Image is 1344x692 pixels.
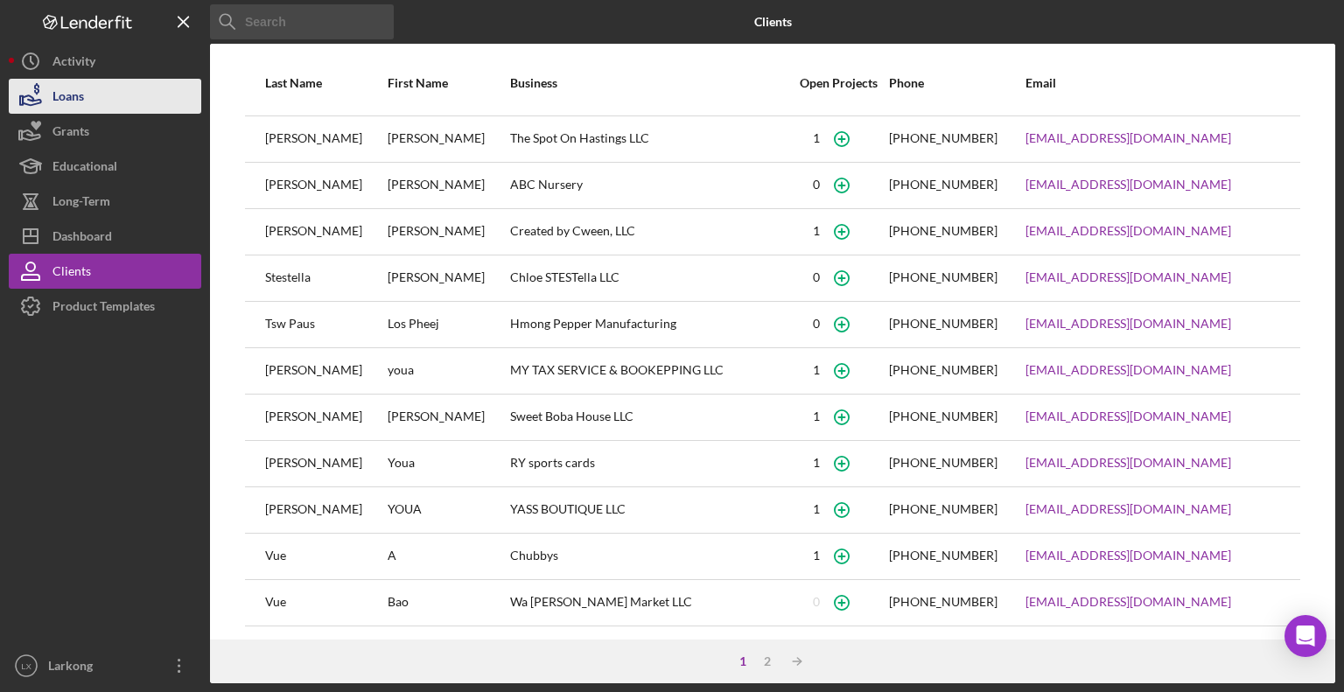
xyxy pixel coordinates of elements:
div: Phone [889,76,1024,90]
div: [PERSON_NAME] [265,349,386,393]
div: [PERSON_NAME] [388,395,508,439]
div: [PHONE_NUMBER] [889,178,997,192]
div: [PHONE_NUMBER] [889,131,997,145]
div: Activity [52,44,95,83]
div: ABC Nursery [510,164,789,207]
div: Vue [265,535,386,578]
div: Bao [388,581,508,625]
div: Product Templates [52,289,155,328]
div: YOUA [388,488,508,532]
div: 1 [813,363,820,377]
a: [EMAIL_ADDRESS][DOMAIN_NAME] [1025,409,1231,423]
button: Dashboard [9,219,201,254]
div: [PHONE_NUMBER] [889,502,997,516]
div: 2 [755,654,780,668]
div: Vue [265,581,386,625]
div: 0 [813,595,820,609]
div: Wa [PERSON_NAME] Market LLC [510,581,789,625]
div: Stestella [265,256,386,300]
div: 1 [813,549,820,563]
a: [EMAIL_ADDRESS][DOMAIN_NAME] [1025,549,1231,563]
div: [PHONE_NUMBER] [889,317,997,331]
div: Clients [52,254,91,293]
div: YASS BOUTIQUE LLC [510,488,789,532]
div: Los Pheej [388,303,508,346]
div: Open Intercom Messenger [1284,615,1326,657]
div: Long-Term [52,184,110,223]
div: Email [1025,76,1280,90]
a: [EMAIL_ADDRESS][DOMAIN_NAME] [1025,502,1231,516]
b: Clients [754,15,792,29]
div: 0 [813,270,820,284]
a: [EMAIL_ADDRESS][DOMAIN_NAME] [1025,456,1231,470]
div: 0 [813,178,820,192]
div: 0 [813,317,820,331]
div: [PERSON_NAME] [388,256,508,300]
div: [PERSON_NAME] [388,210,508,254]
div: Open Projects [790,76,887,90]
div: 1 [731,654,755,668]
div: [PERSON_NAME] [265,210,386,254]
div: Youa [388,442,508,486]
div: [PHONE_NUMBER] [889,224,997,238]
div: [PHONE_NUMBER] [889,456,997,470]
div: Educational [52,149,117,188]
button: LXLarkong [PERSON_NAME] [9,648,201,683]
a: [EMAIL_ADDRESS][DOMAIN_NAME] [1025,224,1231,238]
div: 1 [813,131,820,145]
div: [PHONE_NUMBER] [889,595,997,609]
div: Tsw Paus [265,303,386,346]
div: [PERSON_NAME] [388,117,508,161]
div: [PERSON_NAME] [388,164,508,207]
div: A [388,535,508,578]
a: [EMAIL_ADDRESS][DOMAIN_NAME] [1025,595,1231,609]
div: 1 [813,409,820,423]
a: [EMAIL_ADDRESS][DOMAIN_NAME] [1025,178,1231,192]
div: [PERSON_NAME] [265,117,386,161]
div: Grants [52,114,89,153]
div: [PERSON_NAME] [265,488,386,532]
div: [PERSON_NAME] [265,442,386,486]
button: Loans [9,79,201,114]
button: Activity [9,44,201,79]
a: Clients [9,254,201,289]
a: [EMAIL_ADDRESS][DOMAIN_NAME] [1025,363,1231,377]
div: Sweet Boba House LLC [510,395,789,439]
div: [PHONE_NUMBER] [889,270,997,284]
div: First Name [388,76,508,90]
div: [PHONE_NUMBER] [889,409,997,423]
button: Long-Term [9,184,201,219]
div: youa [388,349,508,393]
div: [PERSON_NAME] [265,395,386,439]
div: Last Name [265,76,386,90]
a: [EMAIL_ADDRESS][DOMAIN_NAME] [1025,270,1231,284]
input: Search [210,4,394,39]
div: [PERSON_NAME] [265,164,386,207]
div: Created by Cween, LLC [510,210,789,254]
div: Loans [52,79,84,118]
div: Dashboard [52,219,112,258]
div: The Spot On Hastings LLC [510,117,789,161]
button: Educational [9,149,201,184]
a: [EMAIL_ADDRESS][DOMAIN_NAME] [1025,131,1231,145]
div: RY sports cards [510,442,789,486]
div: MY TAX SERVICE & BOOKEPPING LLC [510,349,789,393]
div: Chloe STESTella LLC [510,256,789,300]
text: LX [21,661,31,671]
a: [EMAIL_ADDRESS][DOMAIN_NAME] [1025,317,1231,331]
div: 1 [813,224,820,238]
button: Grants [9,114,201,149]
div: 1 [813,502,820,516]
div: [PHONE_NUMBER] [889,549,997,563]
div: [PHONE_NUMBER] [889,363,997,377]
div: Business [510,76,789,90]
button: Product Templates [9,289,201,324]
div: Hmong Pepper Manufacturing [510,303,789,346]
